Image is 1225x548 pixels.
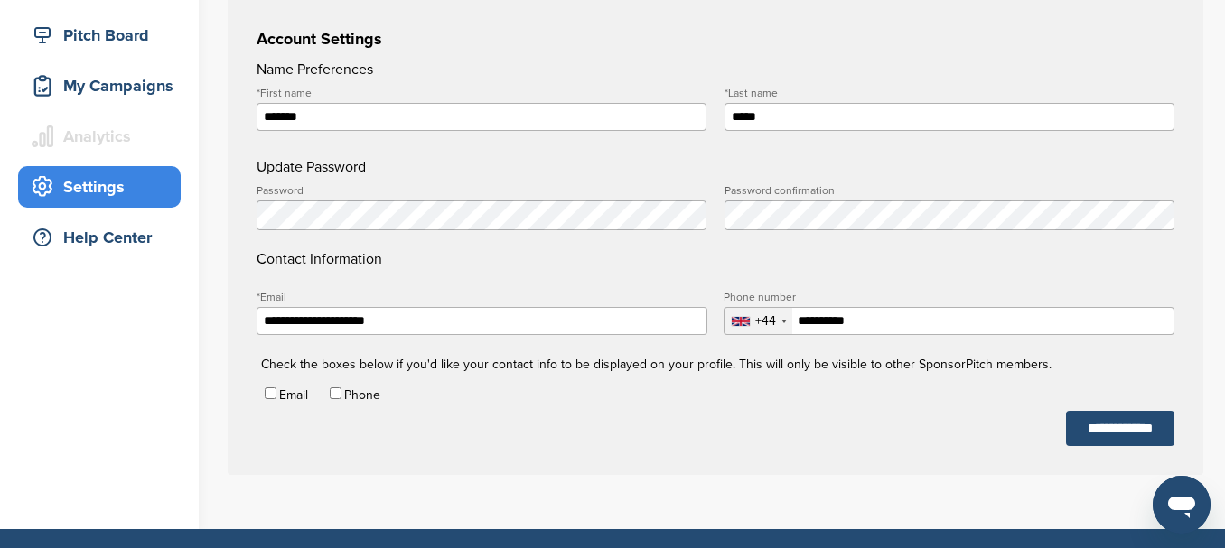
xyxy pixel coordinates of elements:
label: First name [257,88,706,98]
a: Pitch Board [18,14,181,56]
h4: Contact Information [257,185,1174,270]
a: Help Center [18,217,181,258]
a: Settings [18,166,181,208]
label: Password [257,185,706,196]
label: Email [279,387,308,403]
div: +44 [755,315,776,328]
h4: Update Password [257,156,1174,178]
a: My Campaigns [18,65,181,107]
div: Settings [27,171,181,203]
iframe: Button to launch messaging window [1153,476,1211,534]
label: Phone number [724,292,1174,302]
h4: Name Preferences [257,59,1174,80]
div: Pitch Board [27,19,181,51]
div: Help Center [27,221,181,254]
h3: Account Settings [257,26,1174,51]
div: My Campaigns [27,70,181,102]
div: Analytics [27,120,181,153]
abbr: required [257,87,260,99]
label: Last name [725,88,1174,98]
abbr: required [725,87,728,99]
label: Phone [344,387,380,403]
label: Email [257,292,707,302]
div: Selected country [725,308,792,334]
a: Analytics [18,116,181,157]
label: Password confirmation [725,185,1174,196]
abbr: required [257,291,260,303]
